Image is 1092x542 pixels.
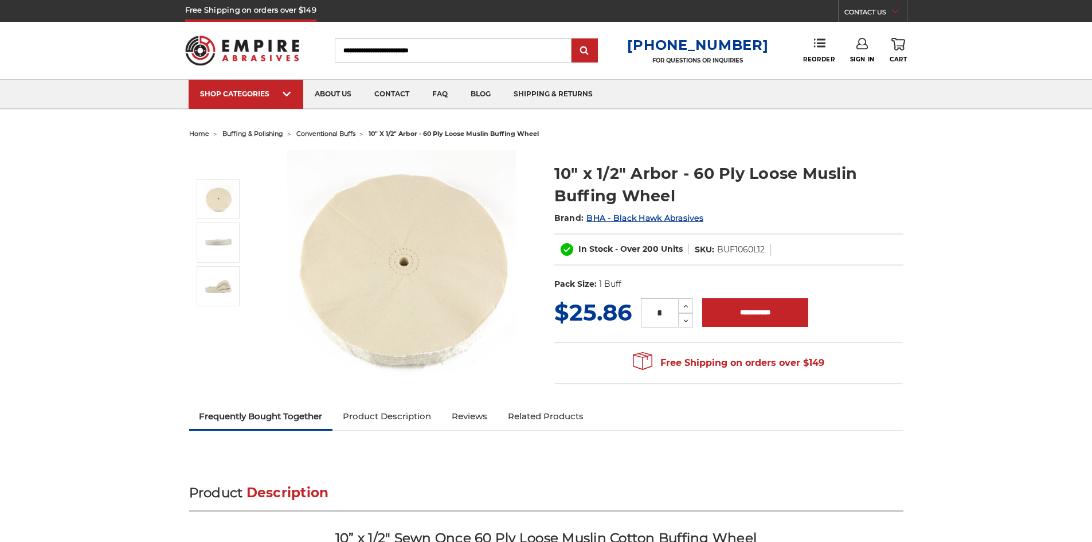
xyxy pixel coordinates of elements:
[803,56,835,63] span: Reorder
[627,37,768,53] a: [PHONE_NUMBER]
[633,352,824,375] span: Free Shipping on orders over $149
[246,485,329,501] span: Description
[303,80,363,109] a: about us
[369,130,539,138] span: 10" x 1/2" arbor - 60 ply loose muslin buffing wheel
[459,80,502,109] a: blog
[890,38,907,63] a: Cart
[627,57,768,64] p: FOR QUESTIONS OR INQUIRIES
[586,213,703,223] a: BHA - Black Hawk Abrasives
[850,56,875,63] span: Sign In
[332,404,441,429] a: Product Description
[695,244,714,256] dt: SKU:
[189,130,209,138] a: home
[890,56,907,63] span: Cart
[643,244,659,254] span: 200
[204,185,233,213] img: 10 inch extra thick 60 ply loose muslin cotton buffing wheel
[204,228,233,257] img: 10" x 1/2" Arbor - 60 Ply Loose Muslin Buffing Wheel
[554,298,632,326] span: $25.86
[185,28,300,73] img: Empire Abrasives
[661,244,683,254] span: Units
[554,278,597,290] dt: Pack Size:
[502,80,604,109] a: shipping & returns
[363,80,421,109] a: contact
[189,404,333,429] a: Frequently Bought Together
[615,244,640,254] span: - Over
[498,404,594,429] a: Related Products
[844,6,907,22] a: CONTACT US
[296,130,355,138] a: conventional buffs
[717,244,765,256] dd: BUF1060L12
[441,404,498,429] a: Reviews
[200,89,292,98] div: SHOP CATEGORIES
[287,150,516,380] img: 10 inch extra thick 60 ply loose muslin cotton buffing wheel
[421,80,459,109] a: faq
[578,244,613,254] span: In Stock
[189,485,243,501] span: Product
[222,130,283,138] a: buffing & polishing
[204,272,233,301] img: 10" x 1/2" Arbor - 60 Ply Loose Muslin Buffing Wheel
[554,162,903,207] h1: 10" x 1/2" Arbor - 60 Ply Loose Muslin Buffing Wheel
[554,213,584,223] span: Brand:
[599,278,621,290] dd: 1 Buff
[803,38,835,63] a: Reorder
